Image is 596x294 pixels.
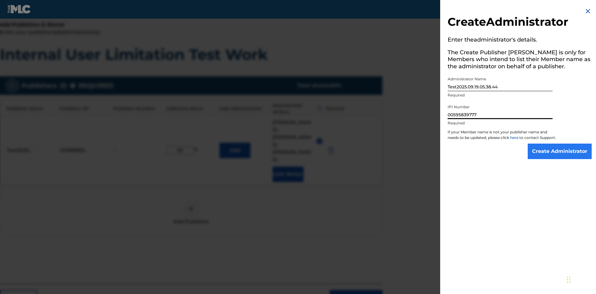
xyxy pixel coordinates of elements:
h2: Create Administrator [448,15,592,31]
div: Drag [567,270,571,289]
input: Create Administrator [528,144,592,159]
img: MLC Logo [7,5,31,14]
p: Required [448,120,553,126]
h5: The Create Publisher [PERSON_NAME] is only for Members who intend to list their Member name as th... [448,47,592,74]
a: here [510,135,519,140]
h5: Enter the administrator 's details. [448,34,592,47]
p: If your Member name is not your publisher name and needs to be updated, please click to contact S... [448,129,556,144]
iframe: Chat Widget [565,264,596,294]
p: Required [448,92,553,98]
